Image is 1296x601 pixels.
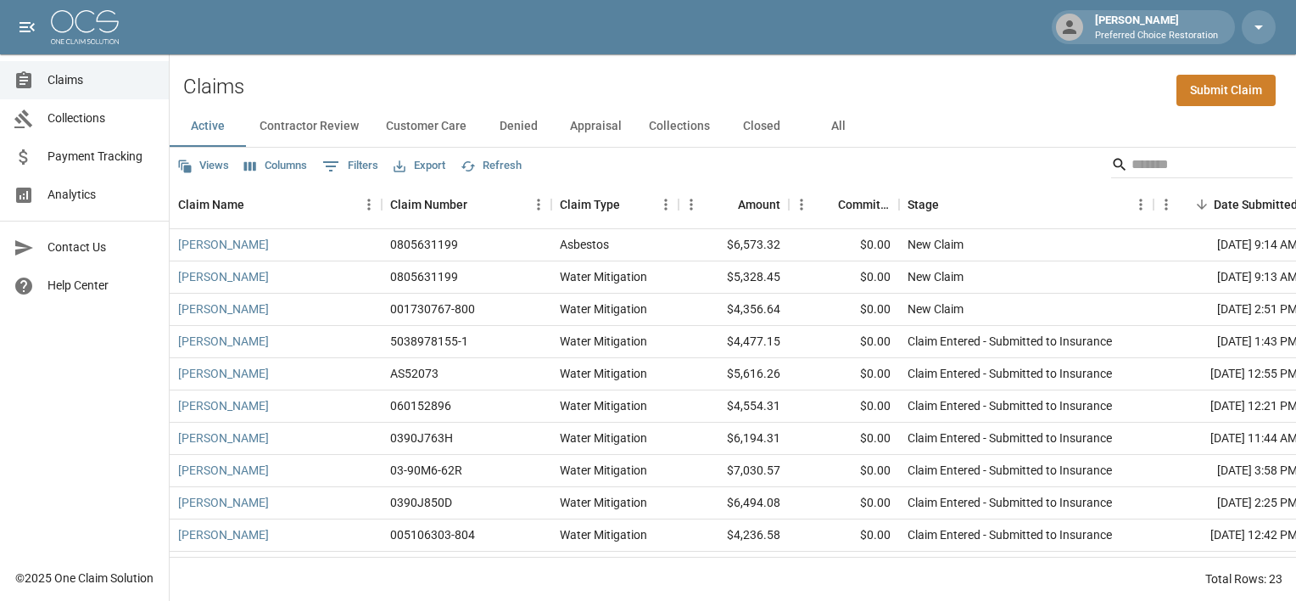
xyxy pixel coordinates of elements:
[1088,12,1225,42] div: [PERSON_NAME]
[1176,75,1276,106] a: Submit Claim
[560,333,647,350] div: Water Mitigation
[178,300,269,317] a: [PERSON_NAME]
[908,526,1112,543] div: Claim Entered - Submitted to Insurance
[789,552,899,584] div: $0.00
[556,106,635,147] button: Appraisal
[560,462,647,479] div: Water Mitigation
[908,365,1112,382] div: Claim Entered - Submitted to Insurance
[390,300,475,317] div: 001730767-800
[908,181,939,228] div: Stage
[679,192,704,217] button: Menu
[1095,29,1218,43] p: Preferred Choice Restoration
[382,181,551,228] div: Claim Number
[714,193,738,216] button: Sort
[390,365,439,382] div: AS52073
[789,390,899,423] div: $0.00
[789,181,899,228] div: Committed Amount
[178,365,269,382] a: [PERSON_NAME]
[939,193,963,216] button: Sort
[679,455,789,487] div: $7,030.57
[173,153,233,179] button: Views
[560,268,647,285] div: Water Mitigation
[178,494,269,511] a: [PERSON_NAME]
[47,110,155,127] span: Collections
[170,106,246,147] button: Active
[908,494,1112,511] div: Claim Entered - Submitted to Insurance
[908,268,964,285] div: New Claim
[178,333,269,350] a: [PERSON_NAME]
[318,153,383,180] button: Show filters
[244,193,268,216] button: Sort
[838,181,891,228] div: Committed Amount
[789,192,814,217] button: Menu
[679,326,789,358] div: $4,477.15
[526,192,551,217] button: Menu
[679,358,789,390] div: $5,616.26
[679,520,789,552] div: $4,236.58
[390,526,475,543] div: 005106303-804
[178,462,269,479] a: [PERSON_NAME]
[908,300,964,317] div: New Claim
[1154,192,1179,217] button: Menu
[814,193,838,216] button: Sort
[789,487,899,520] div: $0.00
[908,430,1112,447] div: Claim Entered - Submitted to Insurance
[356,192,382,217] button: Menu
[789,520,899,552] div: $0.00
[789,423,899,455] div: $0.00
[789,261,899,294] div: $0.00
[635,106,723,147] button: Collections
[1128,192,1154,217] button: Menu
[560,181,620,228] div: Claim Type
[551,181,679,228] div: Claim Type
[178,236,269,253] a: [PERSON_NAME]
[908,333,1112,350] div: Claim Entered - Submitted to Insurance
[390,462,462,479] div: 03-90M6-62R
[178,397,269,414] a: [PERSON_NAME]
[560,526,647,543] div: Water Mitigation
[679,390,789,423] div: $4,554.31
[390,181,467,228] div: Claim Number
[620,193,644,216] button: Sort
[390,236,458,253] div: 0805631199
[560,430,647,447] div: Water Mitigation
[679,552,789,584] div: $6,504.43
[390,333,468,350] div: 5038978155-1
[480,106,556,147] button: Denied
[653,192,679,217] button: Menu
[560,494,647,511] div: Water Mitigation
[372,106,480,147] button: Customer Care
[170,181,382,228] div: Claim Name
[10,10,44,44] button: open drawer
[560,397,647,414] div: Water Mitigation
[47,239,155,256] span: Contact Us
[1205,570,1282,587] div: Total Rows: 23
[560,300,647,317] div: Water Mitigation
[47,71,155,89] span: Claims
[560,236,609,253] div: Asbestos
[908,462,1112,479] div: Claim Entered - Submitted to Insurance
[178,430,269,447] a: [PERSON_NAME]
[789,358,899,390] div: $0.00
[789,455,899,487] div: $0.00
[679,181,789,228] div: Amount
[456,153,526,179] button: Refresh
[246,106,372,147] button: Contractor Review
[390,494,452,511] div: 0390J850D
[679,487,789,520] div: $6,494.08
[908,397,1112,414] div: Claim Entered - Submitted to Insurance
[390,397,451,414] div: 060152896
[15,570,154,587] div: © 2025 One Claim Solution
[240,153,311,179] button: Select columns
[800,106,876,147] button: All
[560,365,647,382] div: Water Mitigation
[51,10,119,44] img: ocs-logo-white-transparent.png
[47,148,155,166] span: Payment Tracking
[899,181,1154,228] div: Stage
[47,186,155,204] span: Analytics
[178,268,269,285] a: [PERSON_NAME]
[723,106,800,147] button: Closed
[467,193,491,216] button: Sort
[679,423,789,455] div: $6,194.31
[390,430,453,447] div: 0390J763H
